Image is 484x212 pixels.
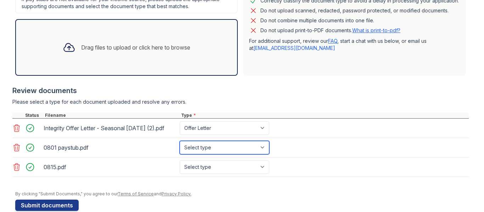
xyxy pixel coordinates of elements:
p: For additional support, review our , start a chat with us below, or email us at [249,38,460,52]
div: 0801 paystub.pdf [44,142,177,153]
a: [EMAIL_ADDRESS][DOMAIN_NAME] [253,45,335,51]
a: Terms of Service [118,191,154,196]
div: Filename [44,113,180,118]
button: Submit documents [15,200,79,211]
a: FAQ [328,38,337,44]
a: What is print-to-pdf? [352,27,400,33]
p: Do not upload print-to-PDF documents. [260,27,400,34]
div: By clicking "Submit Documents," you agree to our and [15,191,469,197]
div: Type [180,113,469,118]
div: Drag files to upload or click here to browse [81,43,190,52]
div: Please select a type for each document uploaded and resolve any errors. [12,98,469,105]
div: 0815.pdf [44,161,177,173]
div: Review documents [12,86,469,96]
div: Do not combine multiple documents into one file. [260,16,374,25]
a: Privacy Policy. [162,191,191,196]
div: Do not upload scanned, redacted, password protected, or modified documents. [260,6,449,15]
div: Status [24,113,44,118]
div: Integrity Offer Letter - Seasonal [DATE] (2).pdf [44,122,177,134]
